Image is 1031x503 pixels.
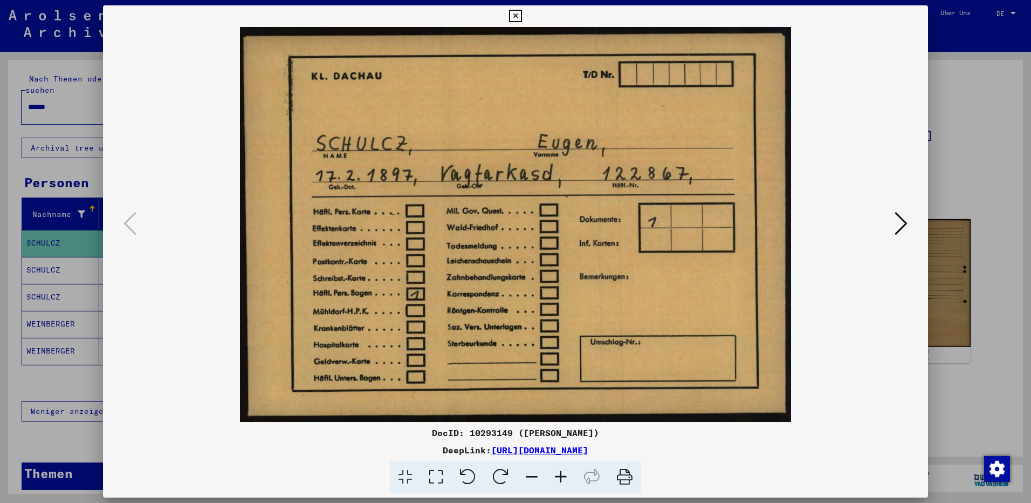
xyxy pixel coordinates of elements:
[491,445,588,456] a: [URL][DOMAIN_NAME]
[103,444,928,457] div: DeepLink:
[103,426,928,439] div: DocID: 10293149 ([PERSON_NAME])
[140,27,891,422] img: 001.jpg
[984,456,1009,481] div: Zustimmung ändern
[984,456,1010,482] img: Zustimmung ändern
